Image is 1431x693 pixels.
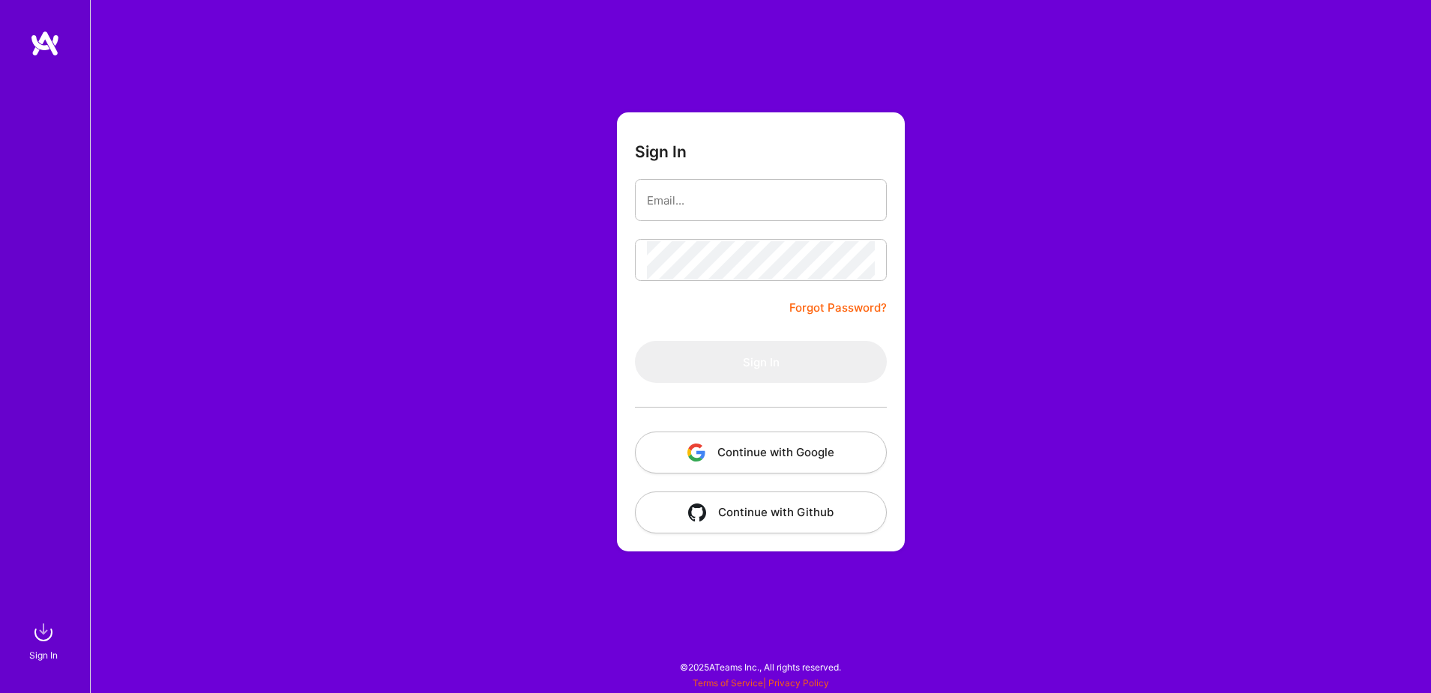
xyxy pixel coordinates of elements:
[30,30,60,57] img: logo
[635,432,887,473] button: Continue with Google
[693,677,763,689] a: Terms of Service
[90,648,1431,686] div: © 2025 ATeams Inc., All rights reserved.
[688,503,706,521] img: icon
[647,181,875,220] input: Email...
[28,617,58,647] img: sign in
[768,677,829,689] a: Privacy Policy
[635,491,887,533] button: Continue with Github
[789,299,887,317] a: Forgot Password?
[693,677,829,689] span: |
[31,617,58,663] a: sign inSign In
[687,444,705,462] img: icon
[635,341,887,383] button: Sign In
[635,142,687,161] h3: Sign In
[29,647,58,663] div: Sign In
